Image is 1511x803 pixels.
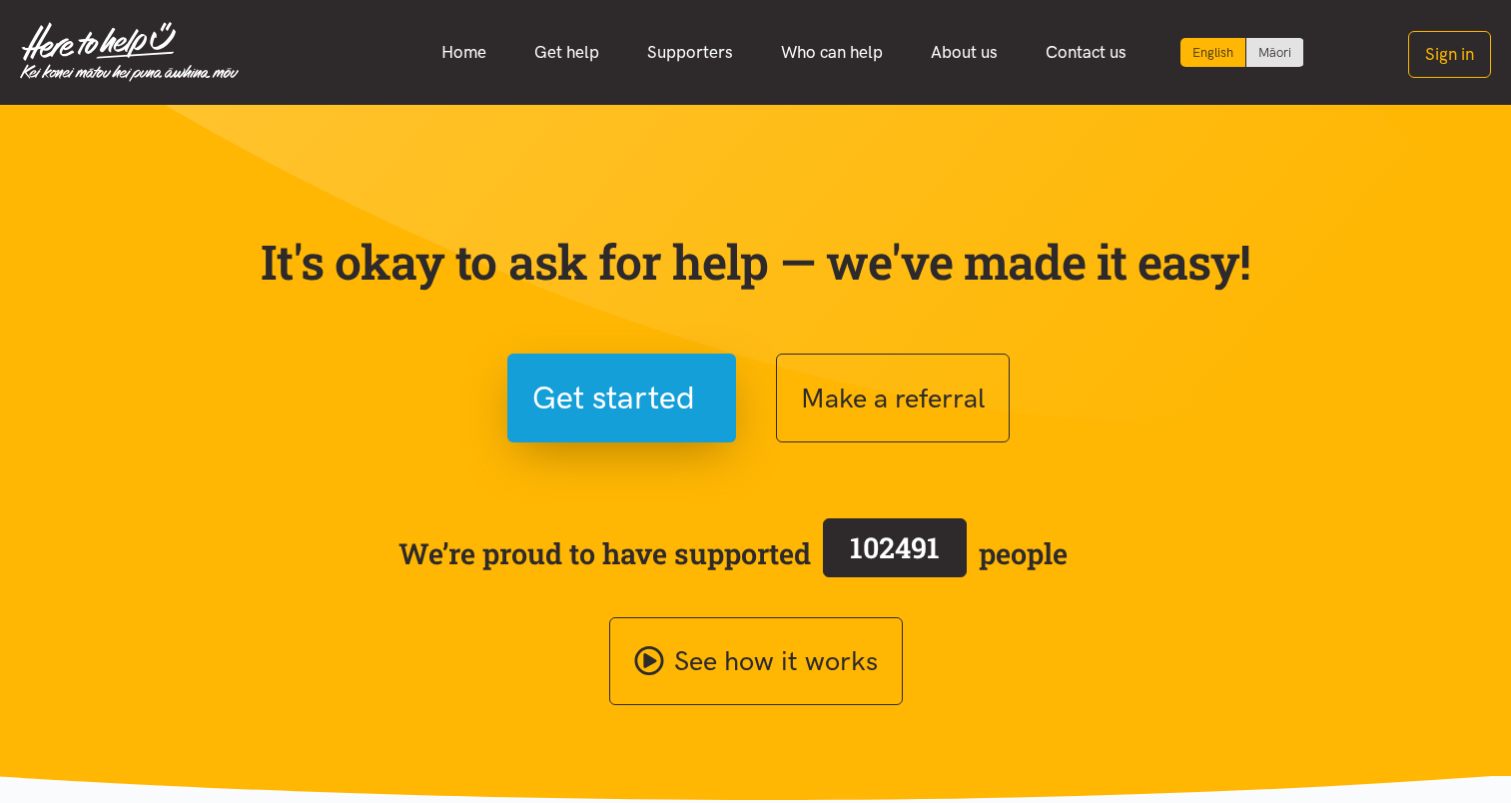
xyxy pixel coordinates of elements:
span: We’re proud to have supported people [398,514,1068,592]
a: Home [417,31,510,74]
a: Get help [510,31,623,74]
img: Home [20,22,239,82]
span: 102491 [850,528,940,566]
button: Sign in [1408,31,1491,78]
a: Switch to Te Reo Māori [1246,38,1303,67]
a: Who can help [757,31,907,74]
button: Get started [507,354,736,442]
a: About us [907,31,1022,74]
div: Current language [1180,38,1246,67]
span: Get started [532,373,695,423]
a: See how it works [609,617,903,706]
button: Make a referral [776,354,1010,442]
a: Supporters [623,31,757,74]
a: 102491 [811,514,979,592]
a: Contact us [1022,31,1150,74]
div: Language toggle [1180,38,1304,67]
p: It's okay to ask for help — we've made it easy! [257,233,1255,291]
